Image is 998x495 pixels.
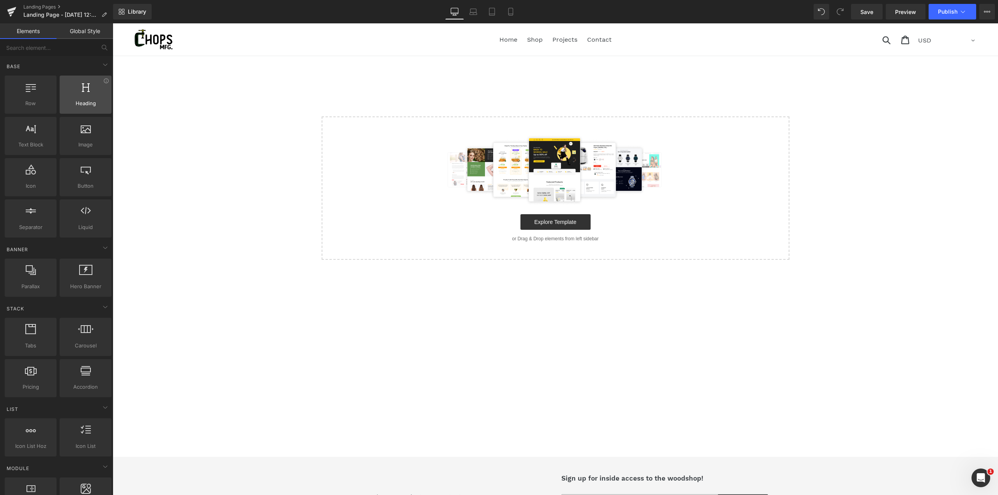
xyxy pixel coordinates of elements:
[471,11,503,22] a: Contact
[57,23,113,39] a: Global Style
[62,342,109,350] span: Carousel
[449,471,606,489] input: Email address
[7,141,54,149] span: Text Block
[23,12,98,18] span: Landing Page - [DATE] 12:47:38
[979,4,995,19] button: More
[605,471,655,489] button: Subscribe
[408,191,478,206] a: Explore Template
[449,451,655,459] p: Sign up for inside access to the woodshop!
[7,182,54,190] span: Icon
[464,4,483,19] a: Laptop
[62,442,109,450] span: Icon List
[860,8,873,16] span: Save
[436,11,469,22] a: Projects
[971,469,990,487] iframe: Intercom live chat
[895,8,916,16] span: Preview
[7,342,54,350] span: Tabs
[501,4,520,19] a: Mobile
[414,12,430,20] span: Shop
[113,4,152,19] a: New Library
[287,470,312,477] a: Projects
[772,8,794,25] input: Search
[6,305,25,312] span: Stack
[62,182,109,190] span: Button
[440,12,465,20] span: Projects
[938,9,957,15] span: Publish
[103,78,109,84] div: View Information
[260,470,276,477] a: Shop
[411,11,434,22] a: Shop
[21,6,60,26] img: CHOPS MFG.
[324,470,349,477] a: Contact
[7,442,54,450] span: Icon List Hoz
[483,4,501,19] a: Tablet
[6,246,29,253] span: Banner
[929,4,976,19] button: Publish
[230,470,248,477] a: Home
[6,405,19,413] span: List
[6,465,30,472] span: Module
[62,223,109,231] span: Liquid
[387,12,405,20] span: Home
[814,4,829,19] button: Undo
[62,282,109,291] span: Hero Banner
[383,11,409,22] a: Home
[62,99,109,107] span: Heading
[128,8,146,15] span: Library
[62,141,109,149] span: Image
[987,469,994,475] span: 1
[445,4,464,19] a: Desktop
[62,383,109,391] span: Accordion
[832,4,848,19] button: Redo
[6,63,21,70] span: Base
[7,99,54,107] span: Row
[23,4,113,10] a: Landing Pages
[7,383,54,391] span: Pricing
[886,4,925,19] a: Preview
[221,213,664,218] p: or Drag & Drop elements from left sidebar
[7,223,54,231] span: Separator
[7,282,54,291] span: Parallax
[474,12,499,20] span: Contact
